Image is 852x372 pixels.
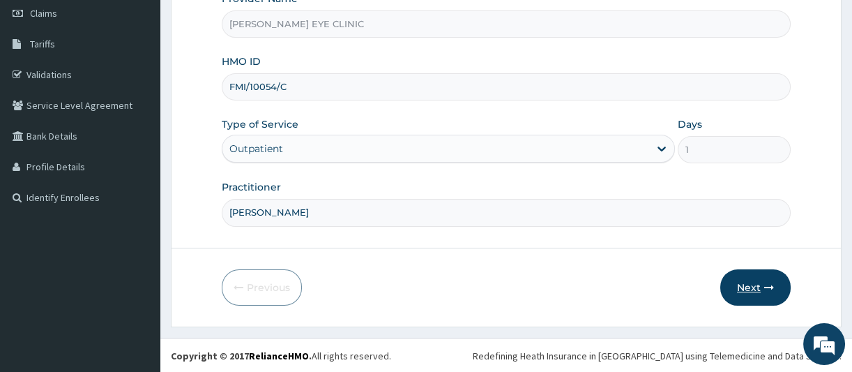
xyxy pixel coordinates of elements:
div: Redefining Heath Insurance in [GEOGRAPHIC_DATA] using Telemedicine and Data Science! [473,349,842,363]
input: Enter HMO ID [222,73,791,101]
span: Claims [30,7,57,20]
input: Enter Name [222,199,791,226]
div: Outpatient [229,142,283,156]
button: Next [720,269,791,306]
strong: Copyright © 2017 . [171,350,312,362]
span: Tariffs [30,38,55,50]
div: Chat with us now [73,78,234,96]
label: HMO ID [222,54,261,68]
label: Days [678,117,702,131]
span: We're online! [81,103,192,244]
div: Minimize live chat window [229,7,262,40]
a: RelianceHMO [249,350,309,362]
label: Type of Service [222,117,298,131]
img: d_794563401_company_1708531726252_794563401 [26,70,56,105]
button: Previous [222,269,302,306]
label: Practitioner [222,180,281,194]
textarea: Type your message and hit 'Enter' [7,235,266,283]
